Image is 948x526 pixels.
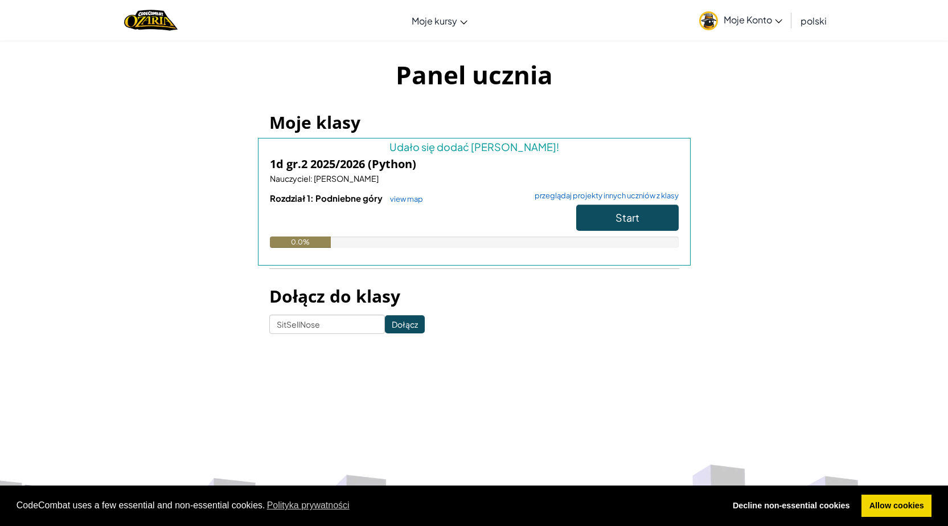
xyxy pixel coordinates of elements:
a: allow cookies [861,495,931,517]
a: view map [384,194,423,203]
span: [PERSON_NAME] [313,173,379,184]
span: Nauczyciel [270,173,310,184]
div: 0.0% [270,237,331,248]
span: Moje Konto [724,14,782,26]
a: Ozaria by CodeCombat logo [124,9,177,32]
span: Rozdział 1: Podniebne góry [270,193,384,203]
h1: Panel ucznia [269,57,679,92]
h3: Dołącz do klasy [269,283,679,309]
a: Moje kursy [406,5,473,36]
span: CodeCombat uses a few essential and non-essential cookies. [17,497,716,514]
input: <Enter Class Code> [269,315,385,334]
span: : [310,173,313,184]
span: 1d gr.2 2025/2026 [270,156,368,172]
h3: Moje klasy [269,109,679,135]
span: polski [801,15,827,27]
a: deny cookies [725,495,857,517]
a: przeglądaj projekty innych uczniów z klasy [529,192,679,199]
input: Dołącz [385,315,425,333]
span: Start [615,211,639,224]
span: Moje kursy [412,15,457,27]
a: Moje Konto [693,2,788,38]
img: Home [124,9,177,32]
img: avatar [699,11,718,30]
a: learn more about cookies [265,497,351,514]
a: polski [795,5,832,36]
span: (Python) [368,156,416,172]
div: Udało się dodać [PERSON_NAME]! [270,138,679,155]
button: Start [576,205,679,231]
